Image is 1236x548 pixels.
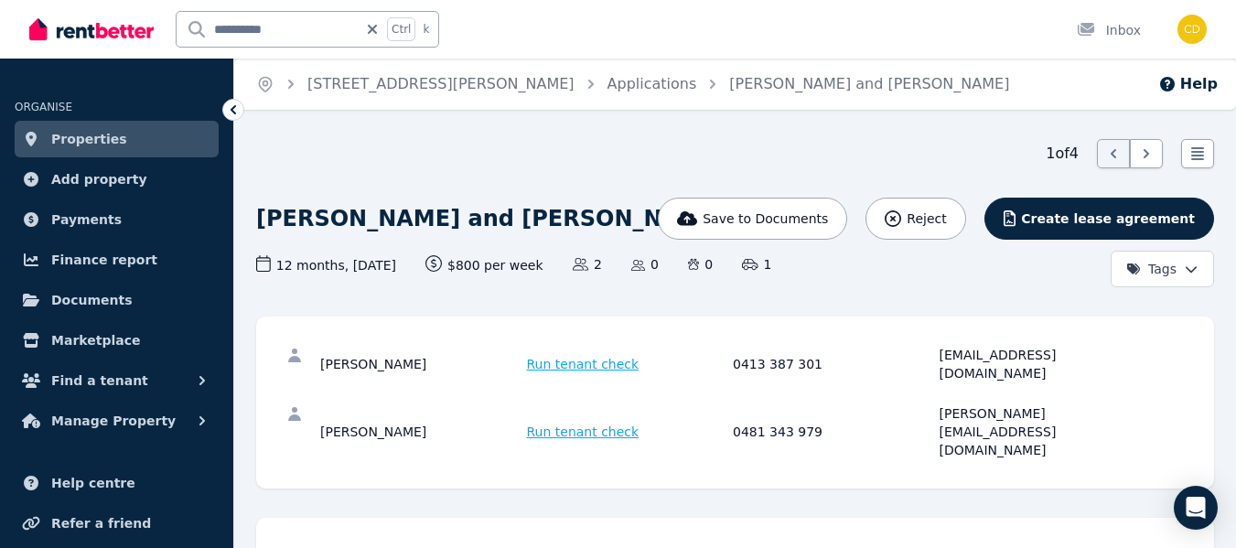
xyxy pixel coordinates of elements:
[51,512,151,534] span: Refer a friend
[984,198,1214,240] button: Create lease agreement
[51,249,157,271] span: Finance report
[527,423,639,441] span: Run tenant check
[51,209,122,231] span: Payments
[423,22,429,37] span: k
[15,242,219,278] a: Finance report
[1046,143,1079,165] span: 1 of 4
[1077,21,1141,39] div: Inbox
[256,255,396,274] span: 12 months , [DATE]
[940,404,1141,459] div: [PERSON_NAME][EMAIL_ADDRESS][DOMAIN_NAME]
[15,362,219,399] button: Find a tenant
[15,201,219,238] a: Payments
[320,346,521,382] div: [PERSON_NAME]
[940,346,1141,382] div: [EMAIL_ADDRESS][DOMAIN_NAME]
[658,198,848,240] button: Save to Documents
[1158,73,1218,95] button: Help
[703,210,828,228] span: Save to Documents
[1174,486,1218,530] div: Open Intercom Messenger
[51,472,135,494] span: Help centre
[51,289,133,311] span: Documents
[387,17,415,41] span: Ctrl
[15,101,72,113] span: ORGANISE
[15,282,219,318] a: Documents
[51,410,176,432] span: Manage Property
[15,161,219,198] a: Add property
[1111,251,1214,287] button: Tags
[631,255,659,274] span: 0
[688,255,713,274] span: 0
[425,255,543,274] span: $800 per week
[527,355,639,373] span: Run tenant check
[742,255,771,274] span: 1
[15,121,219,157] a: Properties
[15,465,219,501] a: Help centre
[320,404,521,459] div: [PERSON_NAME]
[1126,260,1177,278] span: Tags
[573,255,602,274] span: 2
[51,329,140,351] span: Marketplace
[51,168,147,190] span: Add property
[607,75,697,92] a: Applications
[1021,210,1195,228] span: Create lease agreement
[51,370,148,392] span: Find a tenant
[1177,15,1207,44] img: Chris Dimitropoulos
[15,403,219,439] button: Manage Property
[15,505,219,542] a: Refer a friend
[234,59,1031,110] nav: Breadcrumb
[907,210,946,228] span: Reject
[307,75,575,92] a: [STREET_ADDRESS][PERSON_NAME]
[733,404,934,459] div: 0481 343 979
[733,346,934,382] div: 0413 387 301
[51,128,127,150] span: Properties
[15,322,219,359] a: Marketplace
[256,204,725,233] h1: [PERSON_NAME] and [PERSON_NAME]
[865,198,965,240] button: Reject
[729,75,1009,92] a: [PERSON_NAME] and [PERSON_NAME]
[29,16,154,43] img: RentBetter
